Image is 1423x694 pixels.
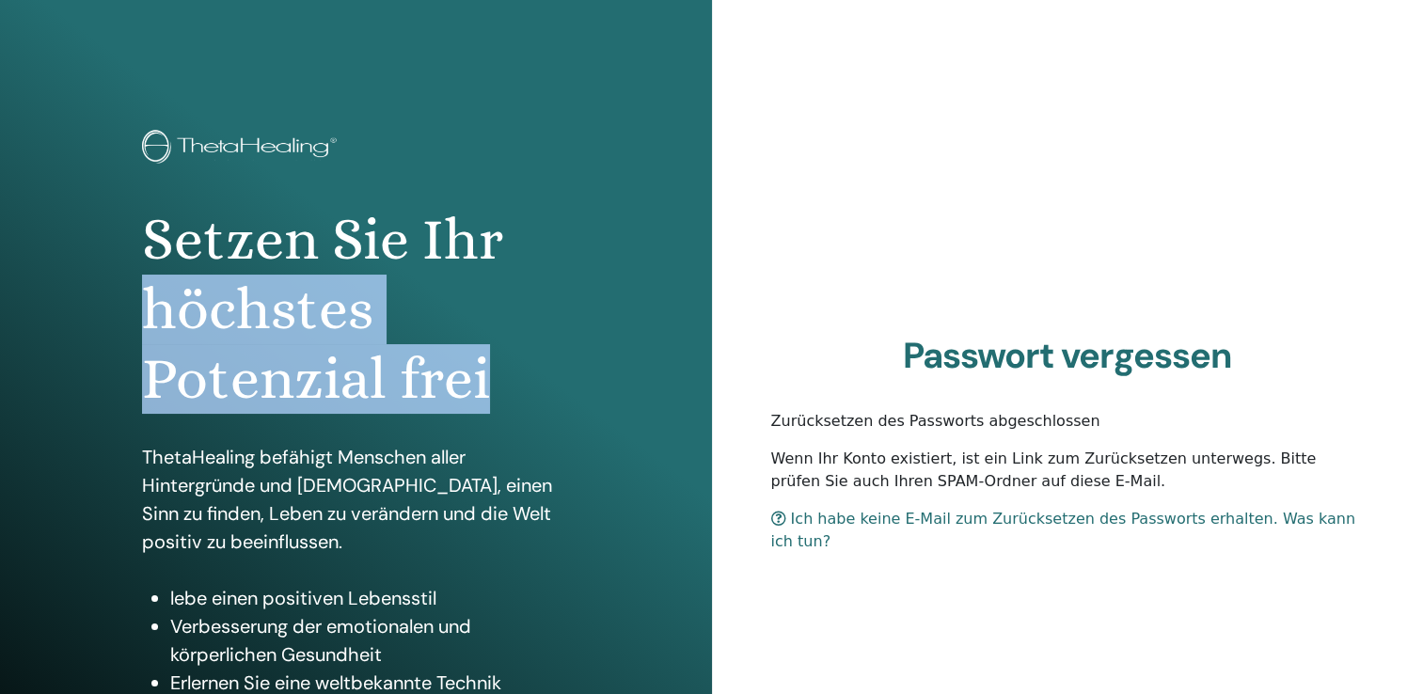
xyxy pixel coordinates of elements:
[771,410,1365,433] p: Zurücksetzen des Passworts abgeschlossen
[771,448,1365,493] p: Wenn Ihr Konto existiert, ist ein Link zum Zurücksetzen unterwegs. Bitte prüfen Sie auch Ihren SP...
[170,584,569,612] li: lebe einen positiven Lebensstil
[170,612,569,669] li: Verbesserung der emotionalen und körperlichen Gesundheit
[142,443,569,556] p: ThetaHealing befähigt Menschen aller Hintergründe und [DEMOGRAPHIC_DATA], einen Sinn zu finden, L...
[771,335,1365,378] h2: Passwort vergessen
[142,205,569,415] h1: Setzen Sie Ihr höchstes Potenzial frei
[771,510,1355,550] a: Ich habe keine E-Mail zum Zurücksetzen des Passworts erhalten. Was kann ich tun?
